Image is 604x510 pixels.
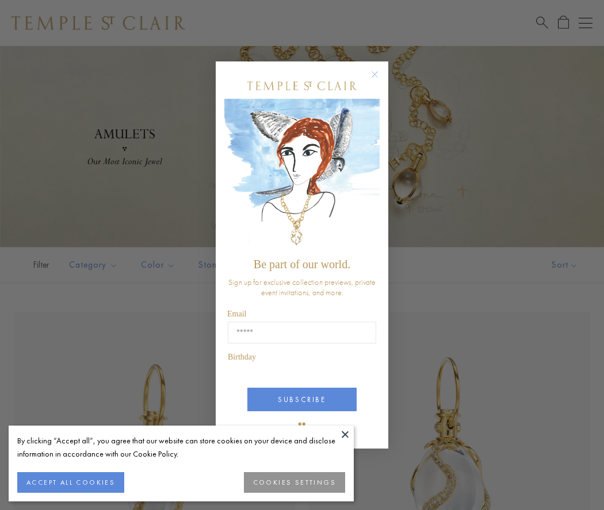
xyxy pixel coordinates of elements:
[224,99,380,252] img: c4a9eb12-d91a-4d4a-8ee0-386386f4f338.jpeg
[290,414,314,437] img: TSC
[17,472,124,493] button: ACCEPT ALL COOKIES
[254,258,350,271] span: Be part of our world.
[227,310,246,318] span: Email
[373,73,388,87] button: Close dialog
[244,472,345,493] button: COOKIES SETTINGS
[247,82,357,90] img: Temple St. Clair
[228,277,376,297] span: Sign up for exclusive collection previews, private event invitations, and more.
[228,322,376,343] input: Email
[247,388,357,411] button: SUBSCRIBE
[228,353,256,361] span: Birthday
[17,434,345,461] div: By clicking “Accept all”, you agree that our website can store cookies on your device and disclos...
